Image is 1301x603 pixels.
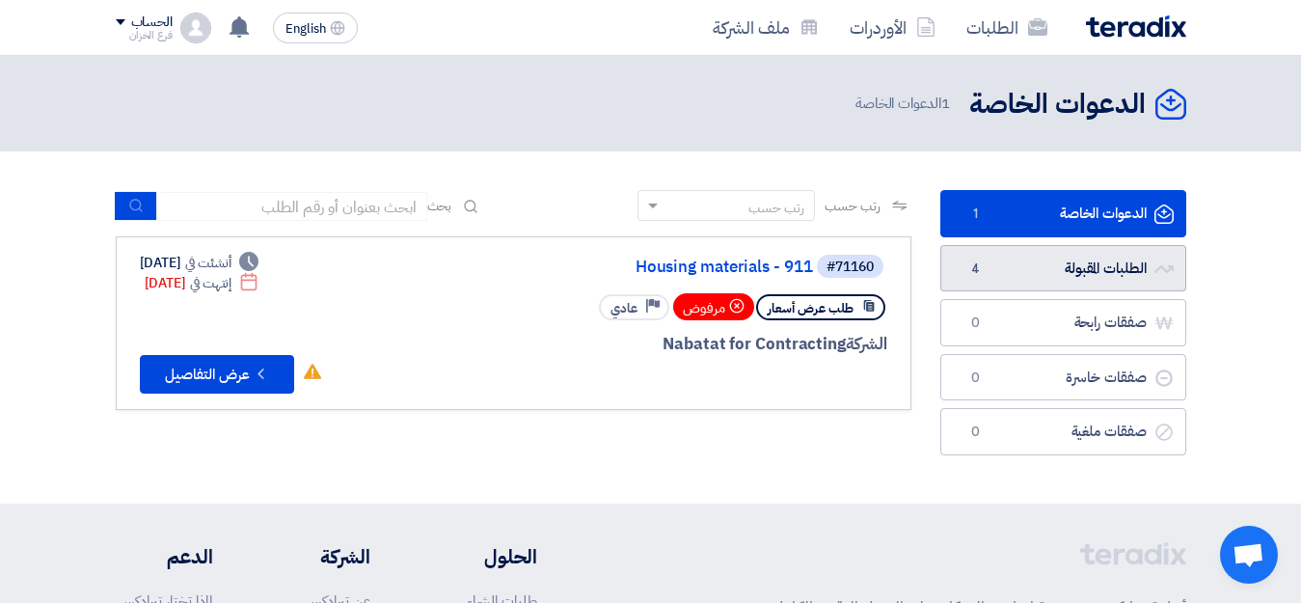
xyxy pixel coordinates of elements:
span: بحث [427,196,452,216]
span: 1 [964,205,988,224]
span: 4 [964,260,988,279]
h2: الدعوات الخاصة [969,86,1146,123]
div: رتب حسب [748,198,804,218]
a: صفقات خاسرة0 [940,354,1186,401]
li: الحلول [428,542,537,571]
span: الدعوات الخاصة [855,93,954,115]
li: الدعم [116,542,213,571]
a: ملف الشركة [697,5,834,50]
a: الطلبات [951,5,1063,50]
span: أنشئت في [185,253,231,273]
a: صفقات رابحة0 [940,299,1186,346]
div: #71160 [827,260,874,274]
div: Nabatat for Contracting [423,332,887,357]
button: عرض التفاصيل [140,355,294,394]
a: الطلبات المقبولة4 [940,245,1186,292]
a: Housing materials - 911 [427,259,813,276]
span: الشركة [846,332,887,356]
span: English [285,22,326,36]
a: صفقات ملغية0 [940,408,1186,455]
span: 0 [964,314,988,333]
div: الحساب [131,14,173,31]
span: 0 [964,369,988,388]
a: الدعوات الخاصة1 [940,190,1186,237]
img: profile_test.png [180,13,211,43]
input: ابحث بعنوان أو رقم الطلب [157,192,427,221]
li: الشركة [270,542,370,571]
div: مرفوض [673,293,754,320]
div: Open chat [1220,526,1278,584]
span: عادي [610,299,637,317]
div: فرع الخزان [116,30,173,41]
span: رتب حسب [825,196,880,216]
span: طلب عرض أسعار [768,299,854,317]
a: الأوردرات [834,5,951,50]
span: 0 [964,423,988,442]
span: 1 [941,93,950,114]
div: [DATE] [140,253,259,273]
div: [DATE] [145,273,259,293]
button: English [273,13,358,43]
img: Teradix logo [1086,15,1186,38]
span: إنتهت في [190,273,231,293]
